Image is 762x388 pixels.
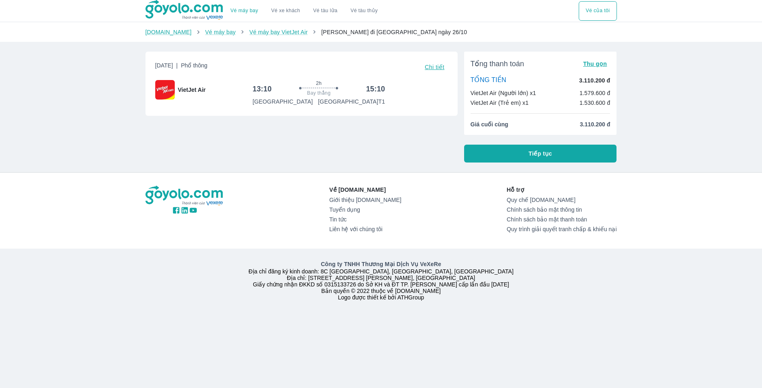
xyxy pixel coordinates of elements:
a: Chính sách bảo mật thanh toán [507,216,617,223]
p: Về [DOMAIN_NAME] [329,186,401,194]
p: 1.530.600 đ [580,99,610,107]
a: Vé xe khách [271,8,300,14]
span: 3.110.200 đ [580,120,610,128]
p: VietJet Air (Trẻ em) x1 [471,99,529,107]
a: Quy trình giải quyết tranh chấp & khiếu nại [507,226,617,232]
a: Quy chế [DOMAIN_NAME] [507,197,617,203]
div: choose transportation mode [224,1,384,21]
a: Vé máy bay [230,8,258,14]
button: Tiếp tục [464,145,617,163]
span: Giá cuối cùng [471,120,508,128]
a: [DOMAIN_NAME] [145,29,192,35]
span: Thu gọn [583,61,607,67]
a: Giới thiệu [DOMAIN_NAME] [329,197,401,203]
button: Chi tiết [421,61,447,73]
span: Chi tiết [425,64,444,70]
button: Vé tàu thủy [344,1,384,21]
span: [PERSON_NAME] đi [GEOGRAPHIC_DATA] ngày 26/10 [321,29,467,35]
span: Tiếp tục [529,150,552,158]
span: | [176,62,178,69]
a: Vé máy bay VietJet Air [249,29,307,35]
p: TỔNG TIỀN [471,76,506,85]
p: 3.110.200 đ [579,76,610,85]
h6: 15:10 [366,84,385,94]
span: [DATE] [155,61,208,73]
a: Liên hệ với chúng tôi [329,226,401,232]
span: 2h [316,80,321,87]
div: choose transportation mode [579,1,617,21]
p: 1.579.600 đ [580,89,610,97]
h6: 13:10 [252,84,271,94]
p: [GEOGRAPHIC_DATA] T1 [318,98,385,106]
nav: breadcrumb [145,28,617,36]
p: Công ty TNHH Thương Mại Dịch Vụ VeXeRe [147,260,615,268]
a: Chính sách bảo mật thông tin [507,206,617,213]
div: Địa chỉ đăng ký kinh doanh: 8C [GEOGRAPHIC_DATA], [GEOGRAPHIC_DATA], [GEOGRAPHIC_DATA] Địa chỉ: [... [141,260,622,301]
p: VietJet Air (Người lớn) x1 [471,89,536,97]
a: Vé tàu lửa [307,1,344,21]
a: Tuyển dụng [329,206,401,213]
button: Thu gọn [580,58,610,69]
a: Tin tức [329,216,401,223]
span: Bay thẳng [307,90,331,96]
span: Phổ thông [181,62,207,69]
span: VietJet Air [178,86,206,94]
button: Vé của tôi [579,1,617,21]
span: Tổng thanh toán [471,59,524,69]
img: logo [145,186,224,206]
p: Hỗ trợ [507,186,617,194]
a: Vé máy bay [205,29,236,35]
p: [GEOGRAPHIC_DATA] [252,98,313,106]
